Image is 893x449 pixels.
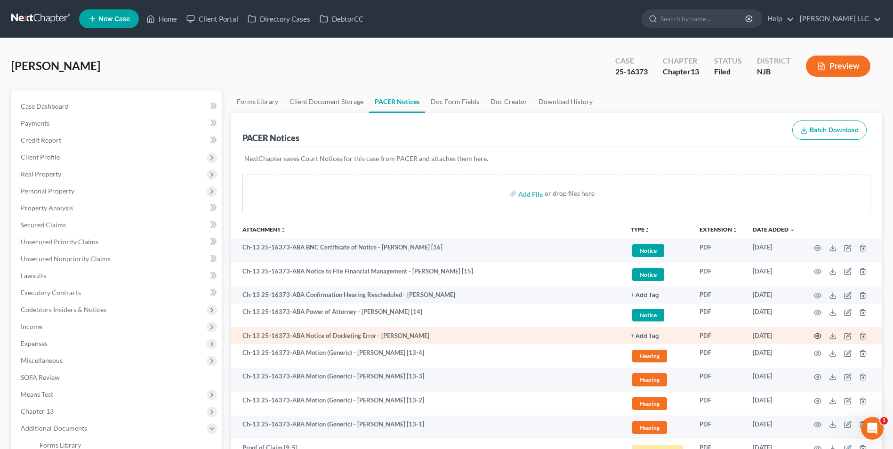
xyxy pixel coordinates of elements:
a: Secured Claims [13,216,222,233]
div: Chapter [663,66,699,77]
div: or drop files here [545,189,595,198]
span: Codebtors Insiders & Notices [21,305,106,313]
td: Ch-13 25-16373-ABA Confirmation Hearing Rescheduled - [PERSON_NAME] [231,286,623,303]
a: Directory Cases [243,10,315,27]
a: + Add Tag [631,290,684,299]
a: Date Added expand_more [753,226,795,233]
span: Additional Documents [21,424,87,432]
span: Hearing [632,421,667,434]
span: New Case [98,16,130,23]
div: 25-16373 [615,66,648,77]
span: Miscellaneous [21,356,63,364]
td: [DATE] [745,344,803,368]
a: Home [142,10,182,27]
td: PDF [692,368,745,392]
td: Ch-13 25-16373-ABA Motion (Generic) - [PERSON_NAME] [13-2] [231,392,623,416]
input: Search by name... [660,10,747,27]
td: [DATE] [745,327,803,344]
td: PDF [692,344,745,368]
td: PDF [692,286,745,303]
button: Batch Download [792,120,867,140]
a: Client Portal [182,10,243,27]
a: Hearing [631,372,684,387]
span: Unsecured Priority Claims [21,238,98,246]
a: Credit Report [13,132,222,149]
a: Help [763,10,794,27]
a: Lawsuits [13,267,222,284]
span: Hearing [632,373,667,386]
a: Doc Creator [485,90,533,113]
td: Ch-13 25-16373-ABA Power of Attorney - [PERSON_NAME] [14] [231,304,623,328]
span: Expenses [21,339,48,347]
a: Download History [533,90,598,113]
a: Payments [13,115,222,132]
a: Attachmentunfold_more [242,226,286,233]
span: Case Dashboard [21,102,69,110]
i: unfold_more [644,227,650,233]
a: Doc Form Fields [425,90,485,113]
span: Hearing [632,397,667,410]
span: Secured Claims [21,221,66,229]
span: Personal Property [21,187,74,195]
i: unfold_more [281,227,286,233]
td: PDF [692,416,745,440]
td: [DATE] [745,416,803,440]
i: unfold_more [732,227,738,233]
span: [PERSON_NAME] [11,59,100,72]
span: 13 [691,67,699,76]
td: [DATE] [745,286,803,303]
span: Real Property [21,170,61,178]
button: Preview [806,56,870,77]
a: Unsecured Nonpriority Claims [13,250,222,267]
iframe: Intercom live chat [861,417,884,440]
span: Chapter 13 [21,407,54,415]
a: Case Dashboard [13,98,222,115]
div: Status [714,56,742,66]
span: Means Test [21,390,53,398]
div: NJB [757,66,791,77]
span: Executory Contracts [21,289,81,297]
i: expand_more [789,227,795,233]
a: Hearing [631,420,684,435]
a: [PERSON_NAME] LLC [795,10,881,27]
a: Notice [631,307,684,323]
span: Forms Library [40,441,81,449]
a: Hearing [631,348,684,364]
span: Payments [21,119,49,127]
td: PDF [692,392,745,416]
div: District [757,56,791,66]
span: Hearing [632,350,667,362]
td: [DATE] [745,392,803,416]
span: Property Analysis [21,204,73,212]
span: Notice [632,244,664,257]
div: Filed [714,66,742,77]
a: Client Document Storage [284,90,369,113]
span: Batch Download [810,126,859,134]
a: Executory Contracts [13,284,222,301]
button: + Add Tag [631,292,659,298]
td: Ch-13 25-16373-ABA BNC Certificate of Notice - [PERSON_NAME] [16] [231,239,623,263]
span: Notice [632,309,664,321]
span: Lawsuits [21,272,46,280]
a: Forms Library [231,90,284,113]
a: Hearing [631,396,684,411]
a: Unsecured Priority Claims [13,233,222,250]
td: PDF [692,327,745,344]
td: Ch-13 25-16373-ABA Motion (Generic) - [PERSON_NAME] [13-4] [231,344,623,368]
a: DebtorCC [315,10,368,27]
td: [DATE] [745,239,803,263]
span: Credit Report [21,136,61,144]
div: Case [615,56,648,66]
button: + Add Tag [631,333,659,339]
td: Ch-13 25-16373-ABA Motion (Generic) - [PERSON_NAME] [13-3] [231,368,623,392]
td: PDF [692,304,745,328]
td: Ch-13 25-16373-ABA Notice of Docketing Error - [PERSON_NAME] [231,327,623,344]
div: PACER Notices [242,132,299,144]
td: [DATE] [745,304,803,328]
a: SOFA Review [13,369,222,386]
span: Client Profile [21,153,60,161]
a: + Add Tag [631,331,684,340]
td: [DATE] [745,263,803,287]
a: Property Analysis [13,200,222,216]
span: Unsecured Nonpriority Claims [21,255,111,263]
